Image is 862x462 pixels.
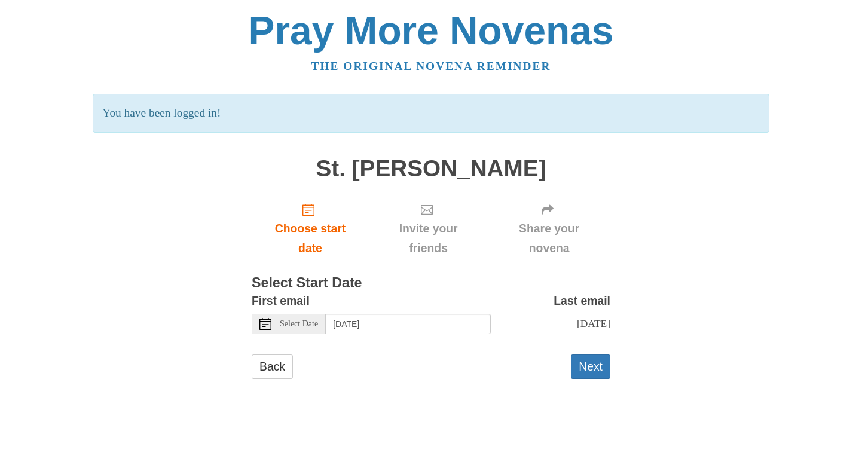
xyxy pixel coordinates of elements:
a: Choose start date [252,193,369,264]
span: Select Date [280,320,318,328]
label: Last email [554,291,610,311]
label: First email [252,291,310,311]
div: Click "Next" to confirm your start date first. [488,193,610,264]
span: [DATE] [577,317,610,329]
a: Back [252,354,293,379]
a: The original novena reminder [311,60,551,72]
button: Next [571,354,610,379]
h1: St. [PERSON_NAME] [252,156,610,182]
span: Choose start date [264,219,357,258]
div: Click "Next" to confirm your start date first. [369,193,488,264]
h3: Select Start Date [252,276,610,291]
span: Share your novena [500,219,598,258]
span: Invite your friends [381,219,476,258]
p: You have been logged in! [93,94,769,133]
a: Pray More Novenas [249,8,614,53]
